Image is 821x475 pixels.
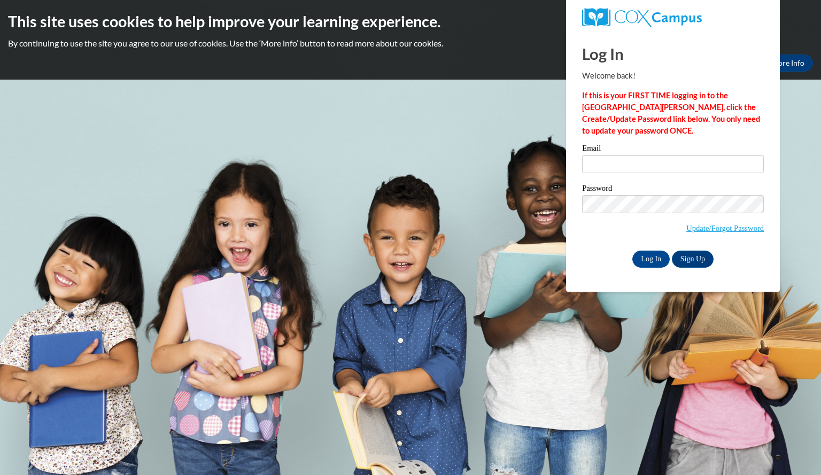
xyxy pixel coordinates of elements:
label: Password [582,184,764,195]
p: By continuing to use the site you agree to our use of cookies. Use the ‘More info’ button to read... [8,37,813,49]
h1: Log In [582,43,764,65]
strong: If this is your FIRST TIME logging in to the [GEOGRAPHIC_DATA][PERSON_NAME], click the Create/Upd... [582,91,760,135]
a: Update/Forgot Password [686,224,764,232]
a: COX Campus [582,8,764,27]
p: Welcome back! [582,70,764,82]
h2: This site uses cookies to help improve your learning experience. [8,11,813,32]
img: COX Campus [582,8,702,27]
input: Log In [632,251,670,268]
a: Sign Up [672,251,714,268]
a: More Info [763,54,813,72]
label: Email [582,144,764,155]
